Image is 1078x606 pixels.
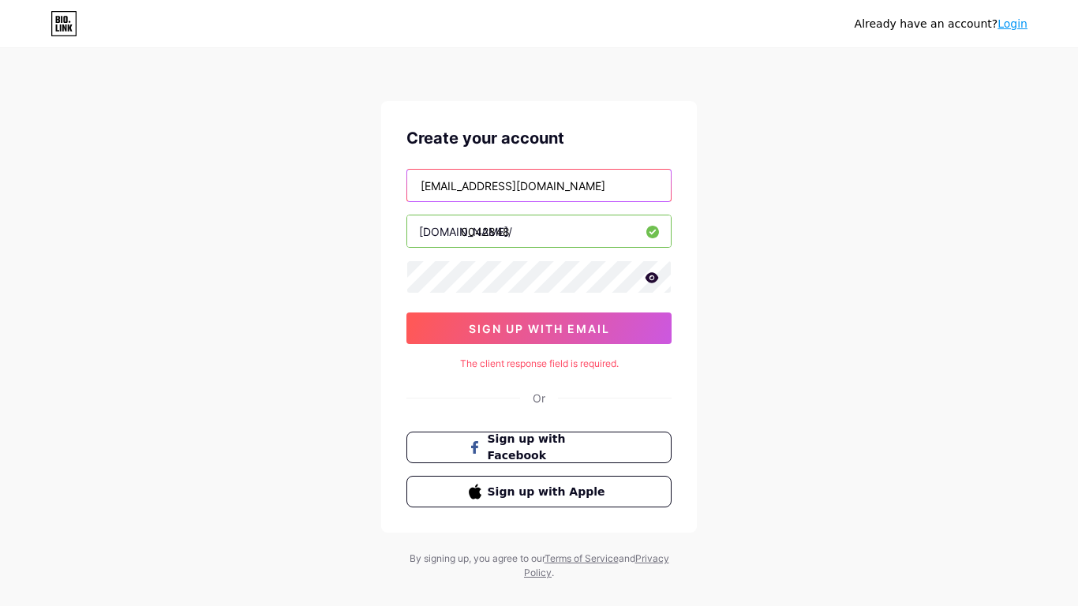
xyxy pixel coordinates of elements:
a: Terms of Service [545,552,619,564]
div: By signing up, you agree to our and . [405,552,673,580]
div: [DOMAIN_NAME]/ [419,223,512,240]
div: Or [533,390,545,406]
button: sign up with email [406,312,672,344]
button: Sign up with Apple [406,476,672,507]
div: Create your account [406,126,672,150]
span: Sign up with Facebook [488,431,610,464]
div: The client response field is required. [406,357,672,371]
a: Login [998,17,1027,30]
div: Already have an account? [855,16,1027,32]
span: sign up with email [469,322,610,335]
button: Sign up with Facebook [406,432,672,463]
input: Email [407,170,671,201]
input: username [407,215,671,247]
span: Sign up with Apple [488,484,610,500]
